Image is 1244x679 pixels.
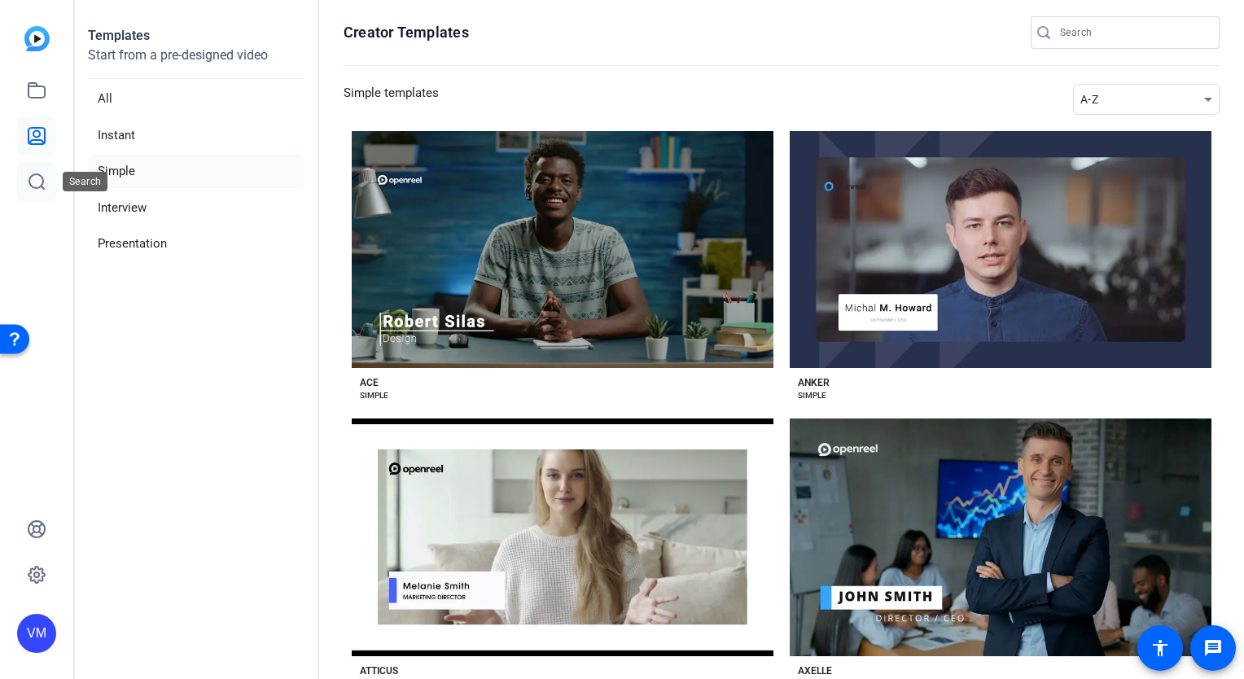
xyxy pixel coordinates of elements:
[344,23,469,42] h1: Creator Templates
[88,227,304,261] li: Presentation
[344,84,439,115] h3: Simple templates
[360,376,379,389] div: ACE
[360,389,388,402] div: SIMPLE
[360,664,398,677] div: ATTICUS
[790,131,1211,368] button: Template image
[352,418,773,655] button: Template image
[88,46,304,79] p: Start from a pre-designed video
[1080,93,1098,106] span: A-Z
[24,26,50,51] img: blue-gradient.svg
[17,614,56,653] div: VM
[1060,23,1207,42] input: Search
[88,191,304,225] li: Interview
[63,172,107,191] div: Search
[1203,638,1223,658] mat-icon: message
[88,155,304,188] li: Simple
[798,664,832,677] div: AXELLE
[790,418,1211,655] button: Template image
[1150,638,1170,658] mat-icon: accessibility
[798,389,826,402] div: SIMPLE
[88,28,150,43] strong: Templates
[798,376,830,389] div: ANKER
[88,82,304,116] li: All
[88,119,304,152] li: Instant
[352,131,773,368] button: Template image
